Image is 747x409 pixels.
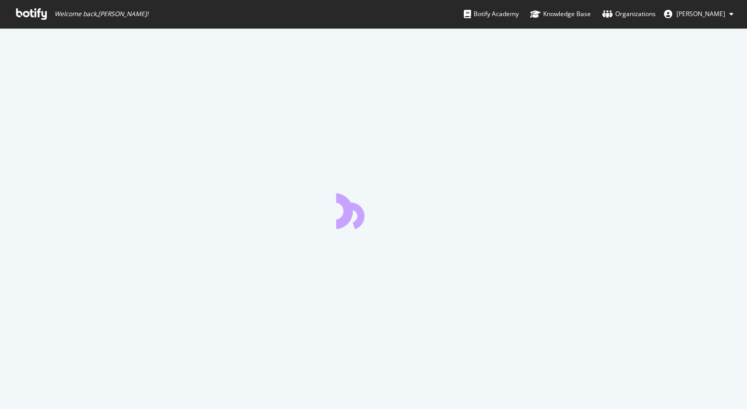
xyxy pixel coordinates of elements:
[530,9,591,19] div: Knowledge Base
[336,192,411,229] div: animation
[54,10,148,18] span: Welcome back, [PERSON_NAME] !
[656,6,742,22] button: [PERSON_NAME]
[464,9,519,19] div: Botify Academy
[676,9,725,18] span: Anthony Rodrigues
[602,9,656,19] div: Organizations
